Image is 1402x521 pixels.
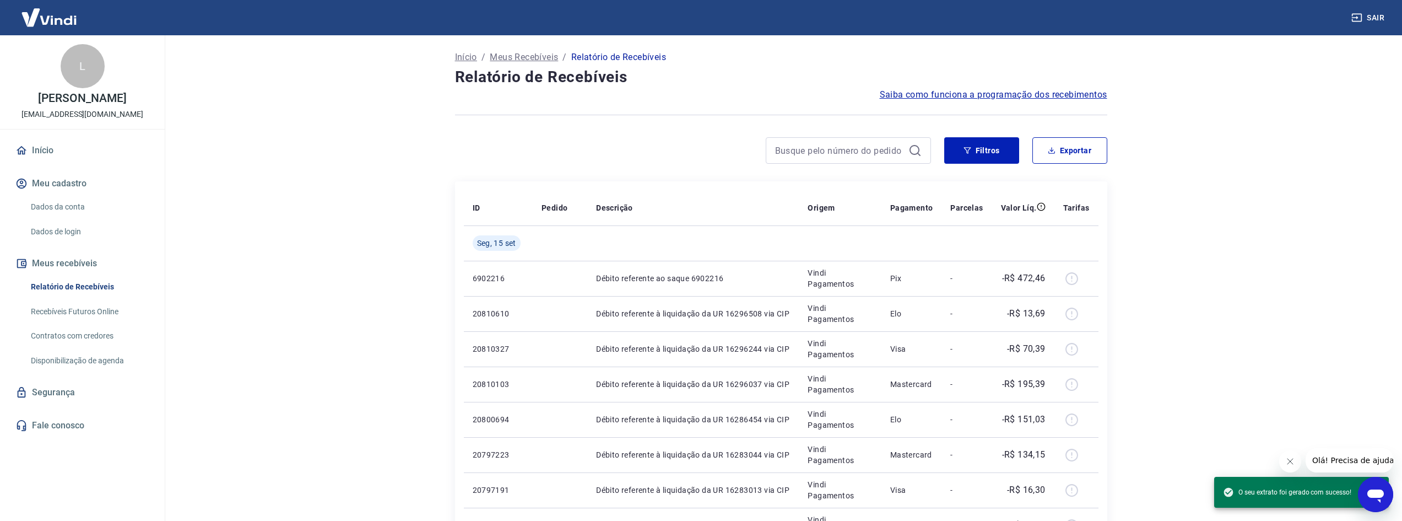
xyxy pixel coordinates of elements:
[596,485,790,496] p: Débito referente à liquidação da UR 16283013 via CIP
[950,308,983,319] p: -
[571,51,666,64] p: Relatório de Recebíveis
[473,449,524,460] p: 20797223
[26,221,151,243] a: Dados de login
[808,202,835,213] p: Origem
[26,325,151,347] a: Contratos com credores
[473,308,524,319] p: 20810610
[950,414,983,425] p: -
[808,303,872,325] p: Vindi Pagamentos
[890,202,933,213] p: Pagamento
[1002,448,1046,461] p: -R$ 134,15
[1002,272,1046,285] p: -R$ 472,46
[473,273,524,284] p: 6902216
[596,273,790,284] p: Débito referente ao saque 6902216
[950,449,983,460] p: -
[26,300,151,323] a: Recebíveis Futuros Online
[880,88,1107,101] a: Saiba como funciona a programação dos recebimentos
[890,308,933,319] p: Elo
[596,449,790,460] p: Débito referente à liquidação da UR 16283044 via CIP
[596,379,790,390] p: Débito referente à liquidação da UR 16296037 via CIP
[950,273,983,284] p: -
[596,343,790,355] p: Débito referente à liquidação da UR 16296244 via CIP
[26,350,151,372] a: Disponibilização de agenda
[26,196,151,218] a: Dados da conta
[950,343,983,355] p: -
[13,413,151,438] a: Fale conosco
[1001,202,1037,213] p: Valor Líq.
[13,380,151,405] a: Segurança
[490,51,558,64] a: Meus Recebíveis
[596,202,633,213] p: Descrição
[455,51,477,64] a: Início
[38,93,126,104] p: [PERSON_NAME]
[808,338,872,360] p: Vindi Pagamentos
[808,373,872,395] p: Vindi Pagamentos
[808,267,872,289] p: Vindi Pagamentos
[7,8,93,17] span: Olá! Precisa de ajuda?
[562,51,566,64] p: /
[21,109,143,120] p: [EMAIL_ADDRESS][DOMAIN_NAME]
[1002,413,1046,426] p: -R$ 151,03
[1007,484,1046,497] p: -R$ 16,30
[596,308,790,319] p: Débito referente à liquidação da UR 16296508 via CIP
[890,273,933,284] p: Pix
[1007,342,1046,356] p: -R$ 70,39
[890,414,933,425] p: Elo
[473,414,524,425] p: 20800694
[950,202,983,213] p: Parcelas
[775,142,904,159] input: Busque pelo número do pedido
[26,276,151,298] a: Relatório de Recebíveis
[13,138,151,163] a: Início
[1002,378,1046,391] p: -R$ 195,39
[1279,450,1301,472] iframe: Fechar mensagem
[808,409,872,431] p: Vindi Pagamentos
[1223,487,1351,498] span: O seu extrato foi gerado com sucesso!
[890,379,933,390] p: Mastercard
[477,238,516,249] span: Seg, 15 set
[808,444,872,466] p: Vindi Pagamentos
[473,379,524,390] p: 20810103
[61,44,105,88] div: L
[473,202,480,213] p: ID
[1358,477,1393,512] iframe: Botão para abrir a janela de mensagens
[950,379,983,390] p: -
[944,137,1019,164] button: Filtros
[13,1,85,34] img: Vindi
[1007,307,1046,320] p: -R$ 13,69
[1306,448,1393,472] iframe: Mensagem da empresa
[13,171,151,196] button: Meu cadastro
[890,343,933,355] p: Visa
[808,479,872,501] p: Vindi Pagamentos
[596,414,790,425] p: Débito referente à liquidação da UR 16286454 via CIP
[473,485,524,496] p: 20797191
[455,66,1107,88] h4: Relatório de Recebíveis
[950,485,983,496] p: -
[481,51,485,64] p: /
[13,251,151,276] button: Meus recebíveis
[890,449,933,460] p: Mastercard
[890,485,933,496] p: Visa
[1032,137,1107,164] button: Exportar
[1349,8,1389,28] button: Sair
[542,202,567,213] p: Pedido
[473,343,524,355] p: 20810327
[1063,202,1090,213] p: Tarifas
